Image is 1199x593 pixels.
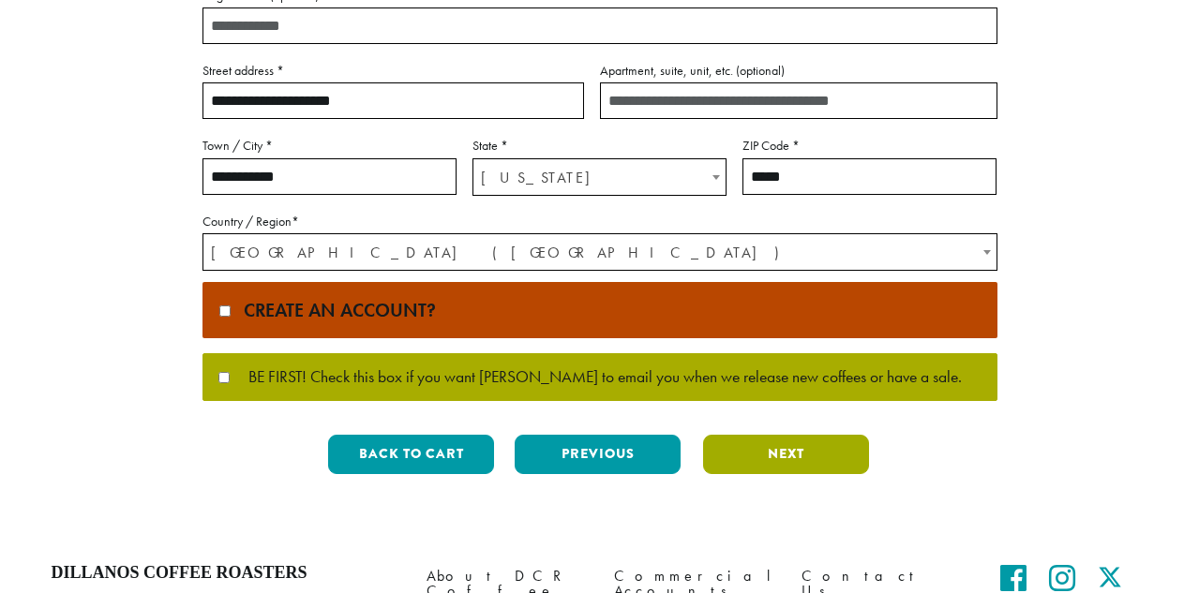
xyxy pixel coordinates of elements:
label: Town / City [202,134,457,157]
span: United States (US) [203,234,997,271]
button: Back to cart [328,435,494,474]
h4: Dillanos Coffee Roasters [52,563,398,584]
input: Create an account? [219,305,231,317]
span: Country / Region [202,233,997,271]
label: State [472,134,727,157]
input: BE FIRST! Check this box if you want [PERSON_NAME] to email you when we release new coffees or ha... [218,372,230,383]
span: BE FIRST! Check this box if you want [PERSON_NAME] to email you when we release new coffees or ha... [230,369,962,386]
span: State [472,158,727,196]
button: Next [703,435,869,474]
span: Create an account? [234,298,436,322]
span: (optional) [736,62,785,79]
label: ZIP Code [742,134,997,157]
label: Apartment, suite, unit, etc. [600,59,997,82]
button: Previous [515,435,681,474]
span: Florida [473,159,726,196]
label: Street address [202,59,584,82]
